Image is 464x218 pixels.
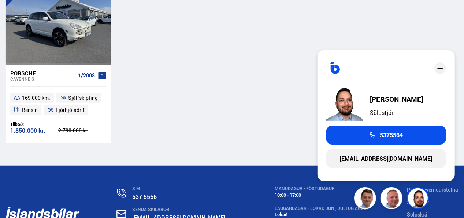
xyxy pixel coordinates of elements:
a: 5375564 [326,126,446,145]
img: n0V2lOsqF3l1V2iz.svg [117,189,126,198]
div: Sölustjóri [370,109,423,116]
a: Porsche Cayenne S 1/2008 169 000 km. Sjálfskipting Bensín Fjórhjóladrif Tilboð: 1.850.000 kr. 2.7... [6,65,111,143]
img: nhp88E3Fdnt1Opn2.png [408,188,430,210]
div: 1.850.000 kr. [10,128,58,134]
div: Porsche [10,70,75,76]
img: siFngHWaQ9KaOqBr.png [382,188,404,210]
div: Lokað [275,212,369,217]
span: 1/2008 [78,73,95,79]
span: Sjálfskipting [68,94,98,102]
span: Bensín [22,106,38,115]
div: Cayenne S [10,76,75,81]
div: SENDA SKILABOÐ [132,207,237,212]
img: FbJEzSuNWCJXmdc-.webp [355,188,377,210]
div: 10:00 - 17:00 [275,192,369,198]
div: Tilboð: [10,121,58,127]
span: 169 000 km. [22,94,50,102]
div: close [434,62,446,74]
div: SÍMI [132,186,237,191]
span: Fjórhjóladrif [56,106,85,115]
a: [EMAIL_ADDRESS][DOMAIN_NAME] [326,149,446,168]
button: Open LiveChat chat widget [6,3,28,25]
a: Persónuverndarstefna [407,186,458,193]
div: LAUGARDAGAR - Lokað Júni, Júli og Ágúst [275,206,369,211]
a: 537 5566 [132,193,157,201]
div: [PERSON_NAME] [370,95,423,103]
div: MÁNUDAGUR - FÖSTUDAGUR [275,186,369,191]
a: Söluskrá [407,211,427,218]
span: 5375564 [380,132,403,138]
img: nhp88E3Fdnt1Opn2.png [326,84,363,121]
div: 2.790.000 kr. [58,128,106,133]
